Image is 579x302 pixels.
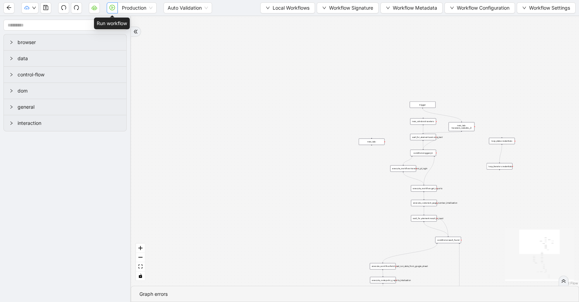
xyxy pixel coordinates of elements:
[21,2,39,13] button: cloud-uploaddown
[529,4,570,12] span: Workflow Settings
[410,118,436,125] div: new_window:travelers
[449,122,474,131] div: new_tab: travelers_website__0
[386,6,390,10] span: down
[423,108,462,121] g: Edge from trigger to new_tab: travelers_website__0
[486,163,512,170] div: loop_iterator:credentials
[435,237,461,243] div: conditions:result_found
[410,134,436,140] div: wait_for_element:welcome_text
[411,215,437,222] div: wait_for_element:result_to_load
[423,132,462,133] g: Edge from new_tab: travelers_website__0 to wait_for_element:welcome_text
[4,34,126,50] div: browser
[411,200,437,206] div: execute_code:next_page_number_intailisation
[522,6,526,10] span: down
[450,6,454,10] span: down
[4,51,126,66] div: data
[6,5,12,10] span: arrow-left
[444,2,515,13] button: downWorkflow Configuration
[89,2,100,13] button: cloud-server
[383,244,437,262] g: Edge from conditions:result_found to execute_workflow:fetch_last_run_date_from_google_sheet
[499,145,502,162] g: Edge from loop_data:credentials to loop_iterator:credentials
[370,263,396,270] div: execute_workflow:fetch_last_run_date_from_google_sheet
[411,185,437,192] div: execute_workflow:get_reports
[139,290,570,298] div: Graph errors
[9,73,13,77] span: right
[4,83,126,99] div: dom
[18,87,121,95] span: dom
[489,138,515,144] div: loop_data:credentials
[168,3,208,13] span: Auto Validation
[18,103,121,111] span: general
[136,244,145,253] button: zoom in
[3,2,14,13] button: arrow-left
[9,89,13,93] span: right
[317,2,379,13] button: downWorkflow Signature
[18,39,121,46] span: browser
[329,4,373,12] span: Workflow Signature
[410,101,435,108] div: trigger
[122,3,152,13] span: Production
[410,150,436,156] div: conditions:logged_in
[423,137,439,149] g: Edge from wait_for_element:welcome_text to conditions:logged_in
[359,139,385,145] div: new_tab:plus-circle
[4,99,126,115] div: general
[393,4,437,12] span: Workflow Metadata
[24,6,29,10] span: cloud-upload
[359,139,385,145] div: new_tab:
[260,2,315,13] button: downLocal Workflows
[18,71,121,78] span: control-flow
[403,172,424,185] g: Edge from execute_workflow:travelers_pl_login to execute_workflow:get_reports
[32,6,36,10] span: down
[561,279,566,283] span: double-right
[136,271,145,281] button: toggle interactivity
[424,222,448,236] g: Edge from wait_for_element:result_to_load to conditions:result_found
[58,2,69,13] button: undo
[18,119,121,127] span: interaction
[370,277,396,283] div: execute_code:policy_reports_intalisation
[322,6,326,10] span: down
[497,172,502,176] span: plus-circle
[486,163,512,170] div: loop_iterator:credentialsplus-circle
[18,55,121,62] span: data
[266,6,270,10] span: down
[4,67,126,83] div: control-flow
[273,4,309,12] span: Local Workflows
[369,148,374,152] span: plus-circle
[560,281,578,285] a: React Flow attribution
[92,5,97,10] span: cloud-server
[438,218,448,236] g: Edge from wait_for_element:result_to_load to conditions:result_found
[109,5,115,10] span: play-circle
[9,40,13,44] span: right
[136,253,145,262] button: zoom out
[9,121,13,125] span: right
[390,165,416,172] div: execute_workflow:travelers_pl_login
[133,29,138,34] span: double-right
[136,262,145,271] button: fit view
[94,18,130,29] div: Run workflow
[4,115,126,131] div: interaction
[74,5,79,10] span: redo
[424,157,434,184] g: Edge from conditions:logged_in to execute_workflow:get_reports
[107,2,118,13] button: play-circle
[517,2,576,13] button: downWorkflow Settings
[403,157,412,164] g: Edge from conditions:logged_in to execute_workflow:travelers_pl_login
[61,5,66,10] span: undo
[9,56,13,61] span: right
[40,2,51,13] button: save
[43,5,49,10] span: save
[457,4,509,12] span: Workflow Configuration
[71,2,82,13] button: redo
